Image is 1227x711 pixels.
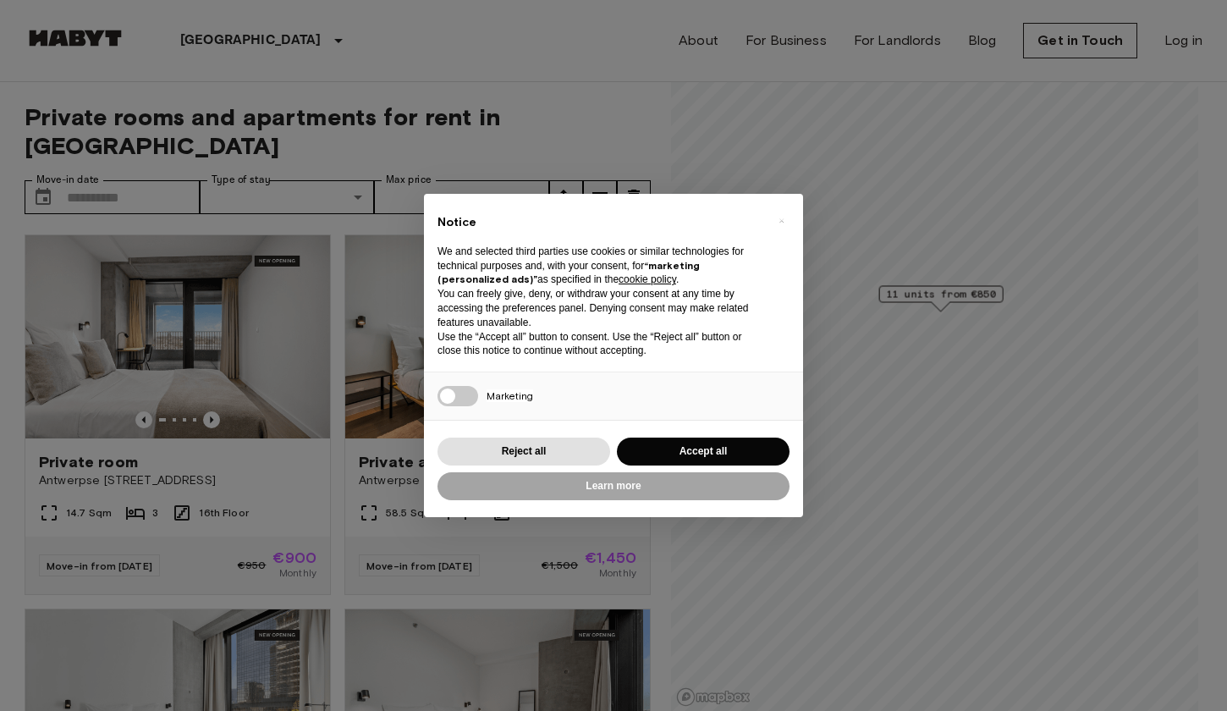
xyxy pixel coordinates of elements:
a: cookie policy [619,273,676,285]
span: Marketing [487,389,533,402]
span: × [779,211,784,231]
p: Use the “Accept all” button to consent. Use the “Reject all” button or close this notice to conti... [437,330,762,359]
button: Reject all [437,438,610,466]
button: Accept all [617,438,790,466]
h2: Notice [437,214,762,231]
button: Close this notice [768,207,795,234]
p: We and selected third parties use cookies or similar technologies for technical purposes and, wit... [437,245,762,287]
strong: “marketing (personalized ads)” [437,259,700,286]
button: Learn more [437,472,790,500]
p: You can freely give, deny, or withdraw your consent at any time by accessing the preferences pane... [437,287,762,329]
